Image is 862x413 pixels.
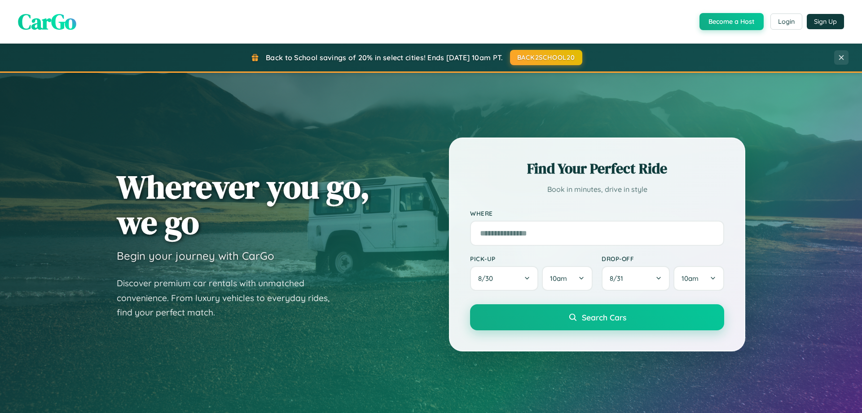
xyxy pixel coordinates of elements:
span: CarGo [18,7,76,36]
button: 8/31 [602,266,670,291]
span: 10am [550,274,567,283]
span: Search Cars [582,312,626,322]
h3: Begin your journey with CarGo [117,249,274,262]
span: 8 / 30 [478,274,497,283]
span: 8 / 31 [610,274,628,283]
p: Discover premium car rentals with unmatched convenience. From luxury vehicles to everyday rides, ... [117,276,341,320]
button: Sign Up [807,14,844,29]
button: 8/30 [470,266,538,291]
button: 10am [542,266,593,291]
button: Become a Host [699,13,764,30]
label: Drop-off [602,255,724,262]
span: 10am [682,274,699,283]
button: Search Cars [470,304,724,330]
button: 10am [673,266,724,291]
button: BACK2SCHOOL20 [510,50,582,65]
span: Back to School savings of 20% in select cities! Ends [DATE] 10am PT. [266,53,503,62]
label: Pick-up [470,255,593,262]
label: Where [470,209,724,217]
button: Login [770,13,802,30]
p: Book in minutes, drive in style [470,183,724,196]
h1: Wherever you go, we go [117,169,370,240]
h2: Find Your Perfect Ride [470,159,724,178]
